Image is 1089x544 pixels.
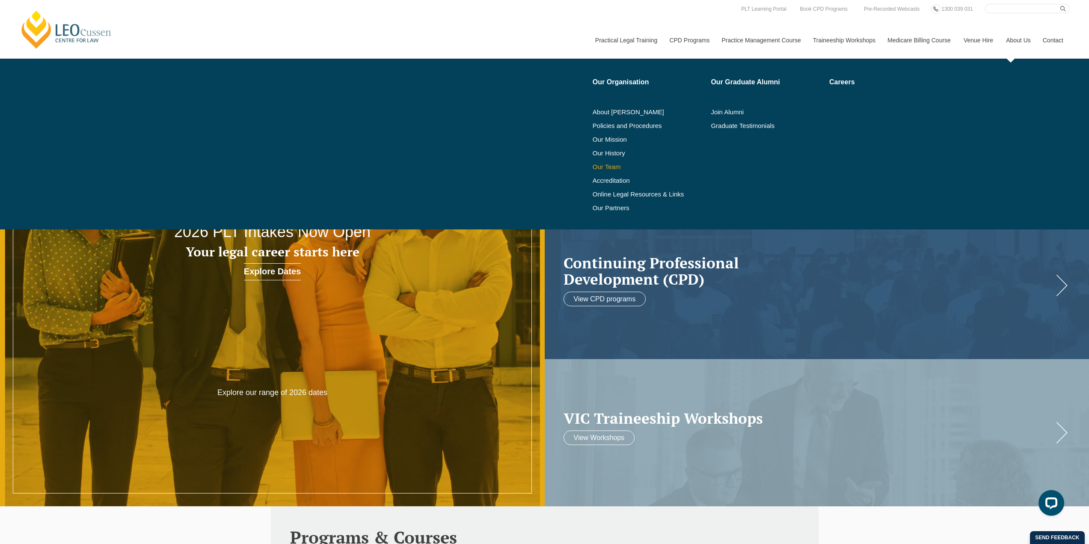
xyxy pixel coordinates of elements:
span: 1300 039 031 [941,6,973,12]
a: 1300 039 031 [939,4,975,14]
a: Accreditation [593,177,705,184]
h2: Continuing Professional Development (CPD) [564,254,1053,287]
p: Explore our range of 2026 dates [163,388,381,398]
a: Traineeship Workshops [807,22,881,59]
a: Join Alumni [711,109,823,116]
a: Medicare Billing Course [881,22,957,59]
a: Graduate Testimonials [711,122,823,129]
iframe: LiveChat chat widget [1032,487,1068,523]
a: Practice Management Course [715,22,807,59]
a: Practical Legal Training [589,22,663,59]
a: Online Legal Resources & Links [593,191,705,198]
a: [PERSON_NAME] Centre for Law [19,9,114,50]
a: Our Partners [593,205,705,211]
a: Our Graduate Alumni [711,79,823,86]
a: Book CPD Programs [798,4,849,14]
a: Our Team [593,163,705,170]
a: Our Mission [593,136,684,143]
a: PLT Learning Portal [739,4,789,14]
h3: Your legal career starts here [109,245,436,259]
a: View Workshops [564,431,635,445]
a: Venue Hire [957,22,1000,59]
a: Contact [1036,22,1070,59]
a: Explore Dates [244,263,301,280]
a: Continuing ProfessionalDevelopment (CPD) [564,254,1053,287]
a: Careers [829,79,926,86]
a: About Us [1000,22,1036,59]
a: Our History [593,150,705,157]
a: Our Organisation [593,79,705,86]
a: VIC Traineeship Workshops [564,410,1053,426]
h2: 2026 PLT Intakes Now Open [109,223,436,241]
a: Policies and Procedures [593,122,705,129]
a: About [PERSON_NAME] [593,109,705,116]
a: CPD Programs [663,22,715,59]
a: Pre-Recorded Webcasts [862,4,922,14]
a: View CPD programs [564,291,646,306]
